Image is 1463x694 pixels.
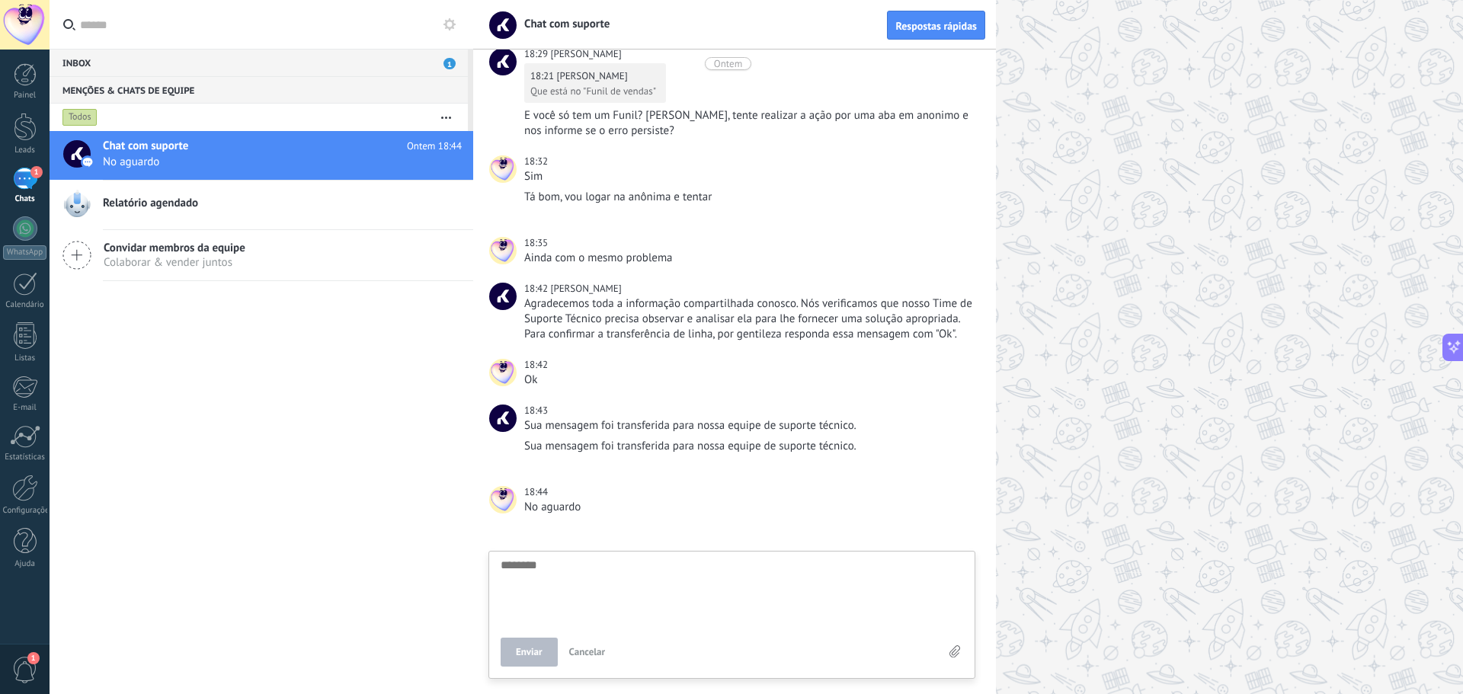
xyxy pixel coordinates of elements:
[3,194,47,204] div: Chats
[50,181,473,229] a: Relatório agendado
[524,418,972,433] div: Sua mensagem foi transferida para nossa equipe de suporte técnico.
[489,486,517,513] span: Thierry Garre
[524,169,972,184] div: Sim
[563,638,612,667] button: Cancelar
[524,373,972,388] div: Ok
[524,296,972,342] div: Agradecemos toda a informação compartilhada conosco. Nós verificamos que nosso Time de Suporte Té...
[3,146,47,155] div: Leads
[489,283,517,310] span: Brenda S
[3,245,46,260] div: WhatsApp
[3,403,47,413] div: E-mail
[103,196,198,211] span: Relatório agendado
[489,155,517,183] span: Thierry Garre
[3,353,47,363] div: Listas
[524,235,550,251] div: 18:35
[887,11,985,40] button: Respostas rápidas
[524,485,550,500] div: 18:44
[714,57,742,70] div: Ontem
[524,108,972,139] div: E você só tem um Funil? [PERSON_NAME], tente realizar a ação por uma aba em anonimo e nos informe...
[569,645,606,658] span: Cancelar
[524,46,550,62] div: 18:29
[524,403,550,418] div: 18:43
[104,241,245,255] span: Convidar membros da equipe
[3,453,47,462] div: Estatísticas
[3,506,47,516] div: Configurações
[515,17,610,31] span: Chat com suporte
[3,559,47,569] div: Ajuda
[50,131,473,180] a: Chat com suporte Ontem 18:44 No aguardo
[550,282,621,295] span: Brenda S
[489,359,517,386] span: Thierry Garre
[516,647,543,657] span: Enviar
[550,47,621,60] span: Brenda S
[62,108,98,126] div: Todos
[50,49,468,76] div: Inbox
[489,237,517,264] span: Thierry Garre
[3,91,47,101] div: Painel
[30,166,43,178] span: 1
[103,139,188,154] span: Chat com suporte
[430,104,463,131] button: Mais
[501,638,558,667] button: Enviar
[3,300,47,310] div: Calendário
[524,357,550,373] div: 18:42
[524,251,972,266] div: Ainda com o mesmo problema
[524,281,550,296] div: 18:42
[895,21,977,31] span: Respostas rápidas
[524,190,972,205] div: Tá bom, vou logar na anônima e tentar
[50,76,468,104] div: Menções & Chats de equipe
[524,154,550,169] div: 18:32
[27,652,40,664] span: 1
[407,139,462,154] span: Ontem 18:44
[443,58,456,69] span: 1
[524,439,972,454] div: Sua mensagem foi transferida para nossa equipe de suporte técnico.
[104,255,245,270] span: Colaborar & vender juntos
[489,405,517,432] span: Chat com suporte
[103,155,433,169] span: No aguardo
[524,500,972,515] div: No aguardo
